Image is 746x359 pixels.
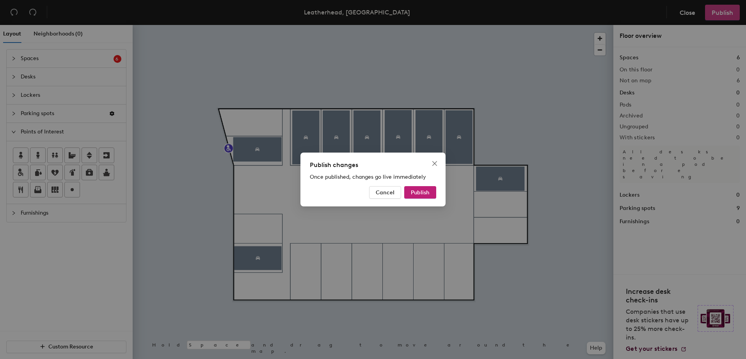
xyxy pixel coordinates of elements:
span: Publish [411,189,430,196]
div: Publish changes [310,160,436,170]
span: Once published, changes go live immediately [310,174,426,180]
span: Cancel [376,189,394,196]
button: Publish [404,186,436,199]
span: Close [428,160,441,167]
button: Close [428,157,441,170]
button: Cancel [369,186,401,199]
span: close [432,160,438,167]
